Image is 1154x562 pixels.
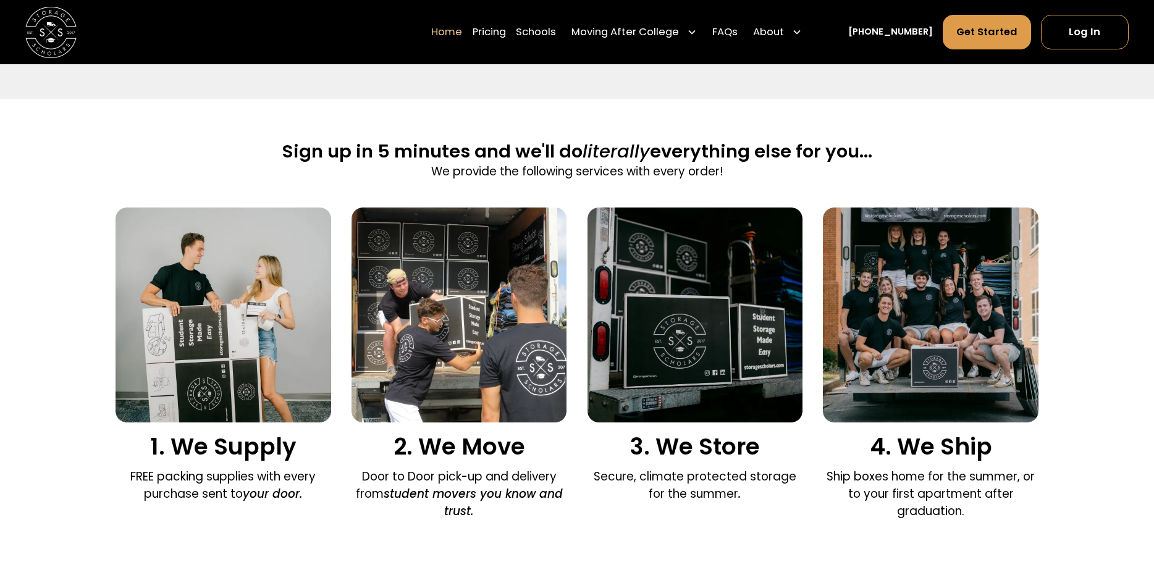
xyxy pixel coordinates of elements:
h2: Sign up in 5 minutes and we'll do everything else for you... [282,140,872,164]
img: We supply packing materials. [116,208,331,422]
h3: 1. We Supply [116,433,331,461]
p: We provide the following services with every order! [282,163,872,180]
a: Home [431,14,462,50]
a: FAQs [712,14,738,50]
em: student movers you know and trust. [384,485,563,519]
a: Schools [516,14,556,50]
div: About [753,24,784,40]
h3: 4. We Ship [823,433,1038,461]
p: Ship boxes home for the summer, or to your first apartment after graduation. [823,468,1038,520]
img: Door to door pick and delivery. [352,208,566,422]
p: FREE packing supplies with every purchase sent to [116,468,331,503]
p: Secure, climate protected storage for the summer [588,468,802,503]
em: . [738,485,741,502]
img: We store your boxes. [588,208,802,422]
em: your door. [243,485,303,502]
h3: 3. We Store [588,433,802,461]
a: Pricing [473,14,506,50]
div: About [748,14,807,50]
p: Door to Door pick-up and delivery from [352,468,566,520]
img: Storage Scholars main logo [25,6,77,57]
span: literally [583,139,650,164]
h3: 2. We Move [352,433,566,461]
div: Moving After College [571,24,679,40]
img: We ship your belongings. [823,208,1038,422]
a: [PHONE_NUMBER] [848,25,933,39]
a: Get Started [943,15,1030,49]
a: Log In [1041,15,1128,49]
div: Moving After College [566,14,702,50]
